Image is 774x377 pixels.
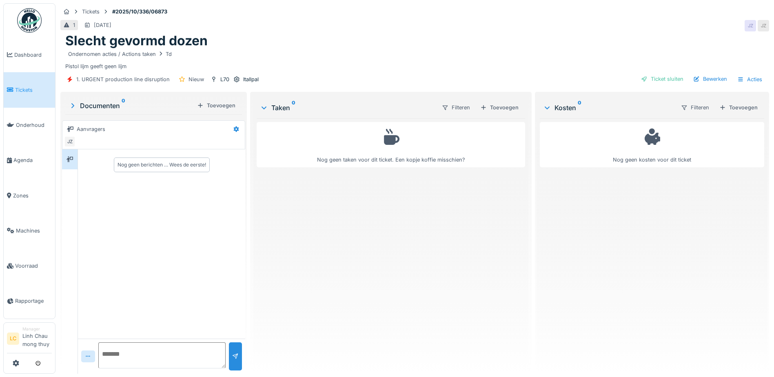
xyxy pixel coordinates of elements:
div: Ticket sluiten [638,73,687,84]
div: Toevoegen [716,102,761,113]
div: Nog geen taken voor dit ticket. Een kopje koffie misschien? [262,126,520,164]
a: Tickets [4,72,55,107]
sup: 0 [292,103,295,113]
div: Pistol lijm geeft geen lijm [65,49,764,70]
a: Voorraad [4,248,55,284]
div: JZ [758,20,769,31]
div: Filteren [438,102,474,113]
span: Dashboard [14,51,52,59]
div: JZ [745,20,756,31]
div: Tickets [82,8,100,16]
div: Taken [260,103,435,113]
h1: Slecht gevormd dozen [65,33,208,49]
span: Rapportage [15,297,52,305]
div: Nog geen berichten … Wees de eerste! [118,161,206,169]
span: Agenda [13,156,52,164]
sup: 0 [122,101,125,111]
div: Nieuw [189,75,204,83]
div: 1. URGENT production line disruption [76,75,170,83]
img: Badge_color-CXgf-gQk.svg [17,8,42,33]
span: Zones [13,192,52,200]
sup: 0 [578,103,581,113]
li: LC [7,333,19,345]
a: LC ManagerLinh Chau mong thuy [7,326,52,353]
span: Voorraad [15,262,52,270]
span: Machines [16,227,52,235]
div: Acties [734,73,766,85]
div: Kosten [543,103,674,113]
a: Rapportage [4,284,55,319]
div: Manager [22,326,52,332]
div: Ondernomen acties / Actions taken Td [68,50,172,58]
div: Filteren [677,102,713,113]
div: [DATE] [94,21,111,29]
div: 1 [73,21,75,29]
div: Toevoegen [194,100,239,111]
a: Machines [4,213,55,248]
div: Aanvragers [77,125,105,133]
div: Documenten [69,101,194,111]
a: Agenda [4,143,55,178]
div: Itallpal [243,75,259,83]
li: Linh Chau mong thuy [22,326,52,351]
a: Zones [4,178,55,213]
div: Toevoegen [477,102,522,113]
div: L70 [220,75,229,83]
div: Bewerken [690,73,730,84]
strong: #2025/10/336/06873 [109,8,171,16]
div: Nog geen kosten voor dit ticket [545,126,759,164]
a: Dashboard [4,37,55,72]
span: Tickets [15,86,52,94]
a: Onderhoud [4,108,55,143]
span: Onderhoud [16,121,52,129]
div: JZ [64,136,75,147]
